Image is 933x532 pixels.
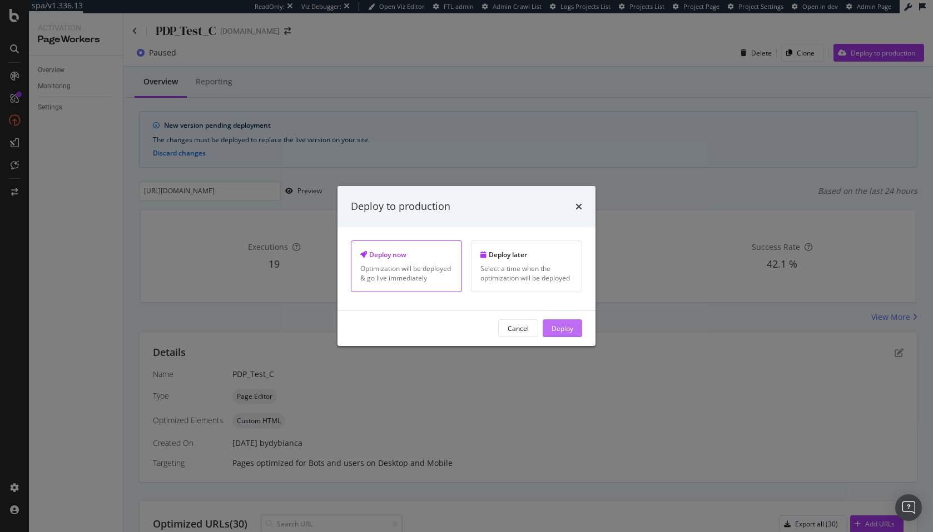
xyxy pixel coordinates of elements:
div: Cancel [508,323,529,333]
div: modal [338,186,595,346]
div: Optimization will be deployed & go live immediately [360,264,453,283]
div: Deploy [552,323,573,333]
button: Deploy [543,319,582,337]
button: Cancel [498,319,538,337]
div: Deploy to production [351,199,450,214]
div: Deploy now [360,250,453,259]
div: Open Intercom Messenger [895,494,922,521]
div: Deploy later [480,250,573,259]
div: Select a time when the optimization will be deployed [480,264,573,283]
div: times [575,199,582,214]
